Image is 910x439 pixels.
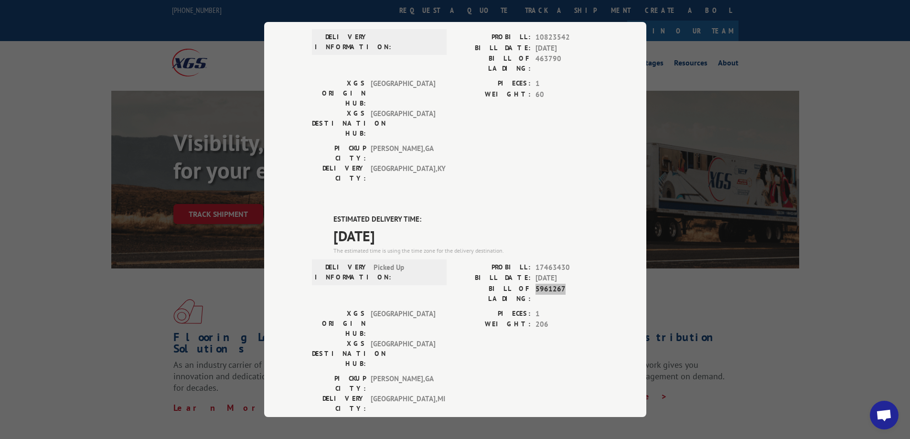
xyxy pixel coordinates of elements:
label: XGS ORIGIN HUB: [312,78,366,108]
label: PROBILL: [455,32,531,43]
span: 5961267 [535,284,599,304]
span: 206 [535,319,599,330]
label: PIECES: [455,309,531,320]
span: [PERSON_NAME] , GA [371,374,435,394]
a: Open chat [870,401,899,429]
span: 1 [535,309,599,320]
label: ESTIMATED DELIVERY TIME: [333,214,599,225]
span: [PERSON_NAME] , GA [371,143,435,163]
span: [DATE] [535,273,599,284]
span: 1 [535,78,599,89]
span: DELIVERED [333,3,599,25]
label: PROBILL: [455,262,531,273]
label: BILL OF LADING: [455,54,531,74]
span: 10823542 [535,32,599,43]
label: DELIVERY CITY: [312,163,366,183]
label: DELIVERY CITY: [312,394,366,414]
label: DELIVERY INFORMATION: [315,32,369,52]
label: PICKUP CITY: [312,143,366,163]
span: [DATE] [535,43,599,54]
label: XGS DESTINATION HUB: [312,108,366,139]
span: [GEOGRAPHIC_DATA] [371,339,435,369]
label: XGS DESTINATION HUB: [312,339,366,369]
label: BILL DATE: [455,273,531,284]
span: 463790 [535,54,599,74]
span: 17463430 [535,262,599,273]
span: [DATE] [333,225,599,246]
span: Picked Up [374,262,438,282]
span: [GEOGRAPHIC_DATA] [371,78,435,108]
label: PIECES: [455,78,531,89]
span: [GEOGRAPHIC_DATA] [371,108,435,139]
label: WEIGHT: [455,319,531,330]
span: [GEOGRAPHIC_DATA] , MI [371,394,435,414]
label: XGS ORIGIN HUB: [312,309,366,339]
span: [GEOGRAPHIC_DATA] [371,309,435,339]
label: WEIGHT: [455,89,531,100]
label: DELIVERY INFORMATION: [315,262,369,282]
label: PICKUP CITY: [312,374,366,394]
label: BILL DATE: [455,43,531,54]
div: The estimated time is using the time zone for the delivery destination. [333,246,599,255]
span: [GEOGRAPHIC_DATA] , KY [371,163,435,183]
label: BILL OF LADING: [455,284,531,304]
span: 60 [535,89,599,100]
